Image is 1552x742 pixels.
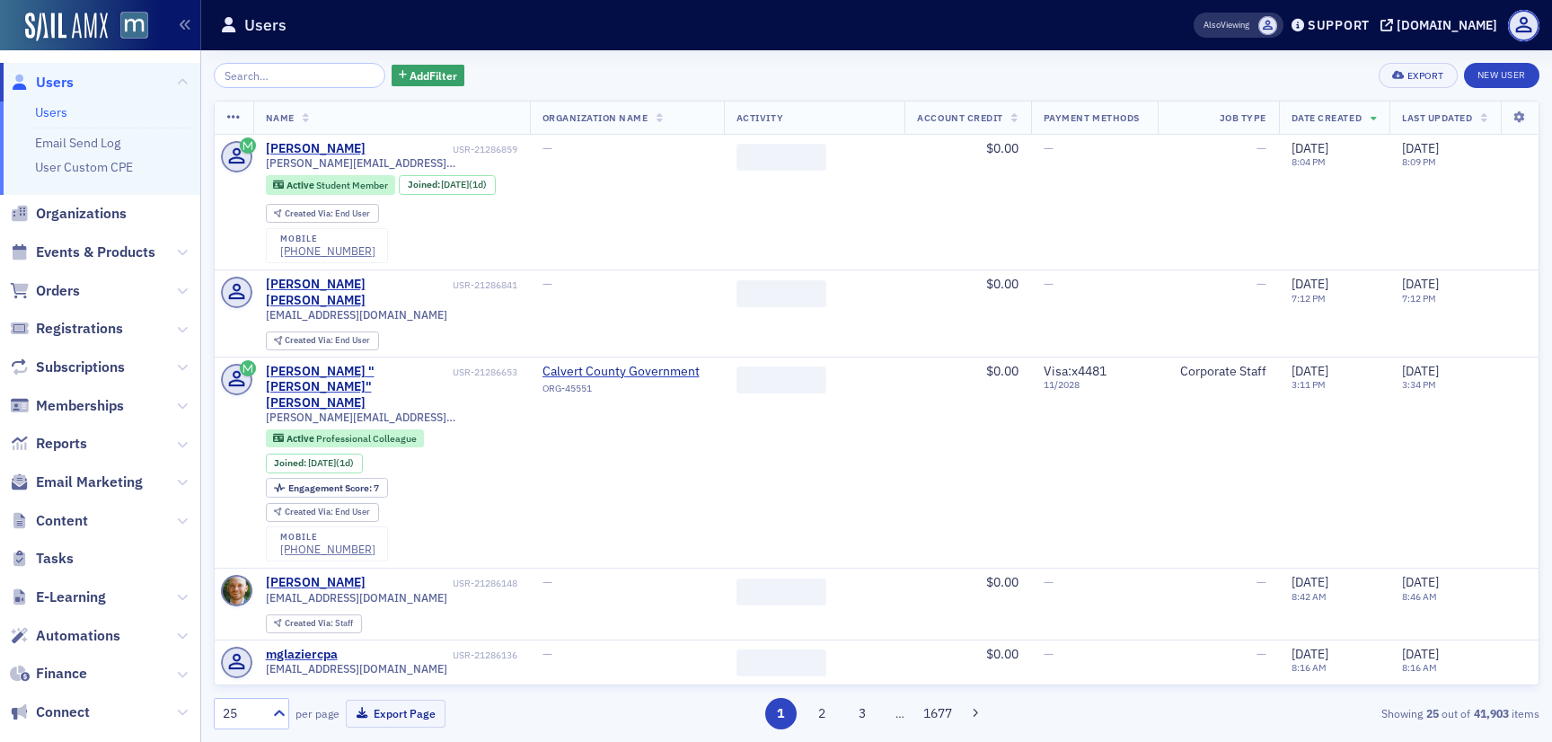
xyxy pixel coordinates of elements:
a: [PERSON_NAME] [266,141,366,157]
span: Viewing [1204,19,1249,31]
span: $0.00 [986,574,1018,590]
span: [PERSON_NAME][EMAIL_ADDRESS][PERSON_NAME][DOMAIN_NAME] [266,156,517,170]
div: [PERSON_NAME] [266,575,366,591]
time: 8:42 AM [1292,590,1327,603]
span: [DATE] [1292,574,1328,590]
a: Subscriptions [10,358,125,377]
a: [PHONE_NUMBER] [280,543,375,556]
a: Connect [10,702,90,722]
div: 7 [288,483,379,493]
span: Professional Colleague [316,432,417,445]
div: Corporate Staff [1170,364,1266,380]
button: [DOMAIN_NAME] [1380,19,1503,31]
span: Created Via : [285,617,335,629]
span: Activity [736,111,783,124]
div: USR-21286148 [368,578,517,589]
button: Export Page [346,700,445,728]
a: Finance [10,664,87,684]
a: Email Send Log [35,135,120,151]
span: Active [287,432,316,445]
span: Date Created [1292,111,1362,124]
span: ‌ [736,367,826,393]
div: USR-21286653 [453,367,517,378]
span: Automations [36,626,120,646]
span: Email Marketing [36,473,143,492]
span: Created Via : [285,208,335,219]
div: Staff [285,619,353,629]
a: Users [35,104,67,120]
span: — [542,140,552,156]
a: New User [1464,63,1539,88]
span: Events & Products [36,243,155,262]
a: E-Learning [10,587,106,607]
label: per page [295,705,339,721]
span: [DATE] [1402,574,1439,590]
span: Student Member [316,179,388,191]
span: [DATE] [1292,276,1328,292]
a: Organizations [10,204,127,224]
span: [DATE] [1292,140,1328,156]
span: — [1257,574,1266,590]
a: Reports [10,434,87,454]
div: End User [285,209,370,219]
span: Orders [36,281,80,301]
span: [DATE] [1292,646,1328,662]
div: mobile [280,532,375,543]
div: [PHONE_NUMBER] [280,244,375,258]
span: — [542,276,552,292]
span: [DATE] [1402,646,1439,662]
div: Active: Active: Professional Colleague [266,429,425,447]
div: [DOMAIN_NAME] [1397,17,1497,33]
div: End User [285,508,370,517]
span: Reports [36,434,87,454]
button: AddFilter [392,65,465,87]
a: Memberships [10,396,124,416]
time: 8:16 AM [1292,661,1327,674]
span: Created Via : [285,334,335,346]
div: (1d) [441,179,487,190]
span: [PERSON_NAME][EMAIL_ADDRESS][PERSON_NAME][DOMAIN_NAME] [266,411,517,424]
div: Created Via: Staff [266,614,362,633]
span: Tasks [36,549,74,569]
span: Add Filter [410,67,457,84]
span: [DATE] [1292,363,1328,379]
a: User Custom CPE [35,159,133,175]
div: USR-21286859 [368,144,517,155]
span: $0.00 [986,276,1018,292]
span: — [1044,276,1054,292]
div: USR-21286841 [453,279,517,291]
span: $0.00 [986,140,1018,156]
span: E-Learning [36,587,106,607]
span: [DATE] [441,178,469,190]
span: Created Via : [285,506,335,517]
span: $0.00 [986,646,1018,662]
time: 8:09 PM [1402,155,1436,168]
a: Content [10,511,88,531]
span: Joined : [408,179,442,190]
span: [EMAIL_ADDRESS][DOMAIN_NAME] [266,662,447,676]
div: Engagement Score: 7 [266,478,388,498]
a: Calvert County Government [542,364,706,380]
span: — [1257,276,1266,292]
span: $0.00 [986,363,1018,379]
span: Finance [36,664,87,684]
div: (1d) [308,457,354,469]
a: View Homepage [108,12,148,42]
span: ‌ [736,144,826,171]
span: Visa : x4481 [1044,363,1107,379]
div: End User [285,336,370,346]
time: 8:16 AM [1402,661,1437,674]
div: mglaziercpa [266,647,338,663]
span: Connect [36,702,90,722]
span: Last Updated [1402,111,1472,124]
span: Payment Methods [1044,111,1140,124]
a: [PERSON_NAME] "[PERSON_NAME]" [PERSON_NAME] [266,364,450,411]
time: 7:12 PM [1292,292,1326,305]
span: — [542,646,552,662]
a: Active Student Member [273,179,387,190]
a: Email Marketing [10,473,143,492]
img: SailAMX [25,13,108,41]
